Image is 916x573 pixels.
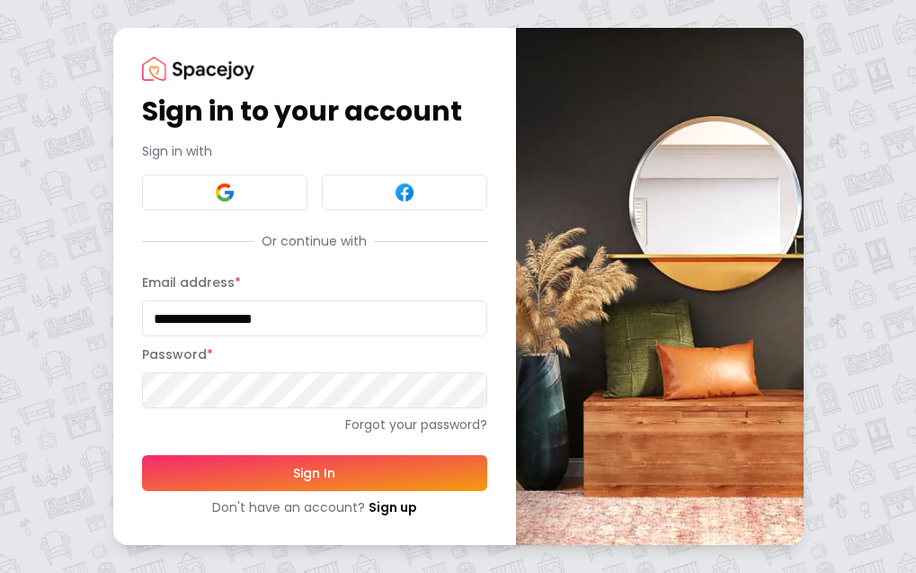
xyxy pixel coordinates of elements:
[142,345,213,363] label: Password
[142,142,487,160] p: Sign in with
[142,498,487,516] div: Don't have an account?
[369,498,417,516] a: Sign up
[516,28,804,545] img: banner
[142,57,254,81] img: Spacejoy Logo
[142,416,487,434] a: Forgot your password?
[394,182,415,203] img: Facebook signin
[142,95,487,128] h1: Sign in to your account
[142,273,241,291] label: Email address
[214,182,236,203] img: Google signin
[142,455,487,491] button: Sign In
[254,232,374,250] span: Or continue with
